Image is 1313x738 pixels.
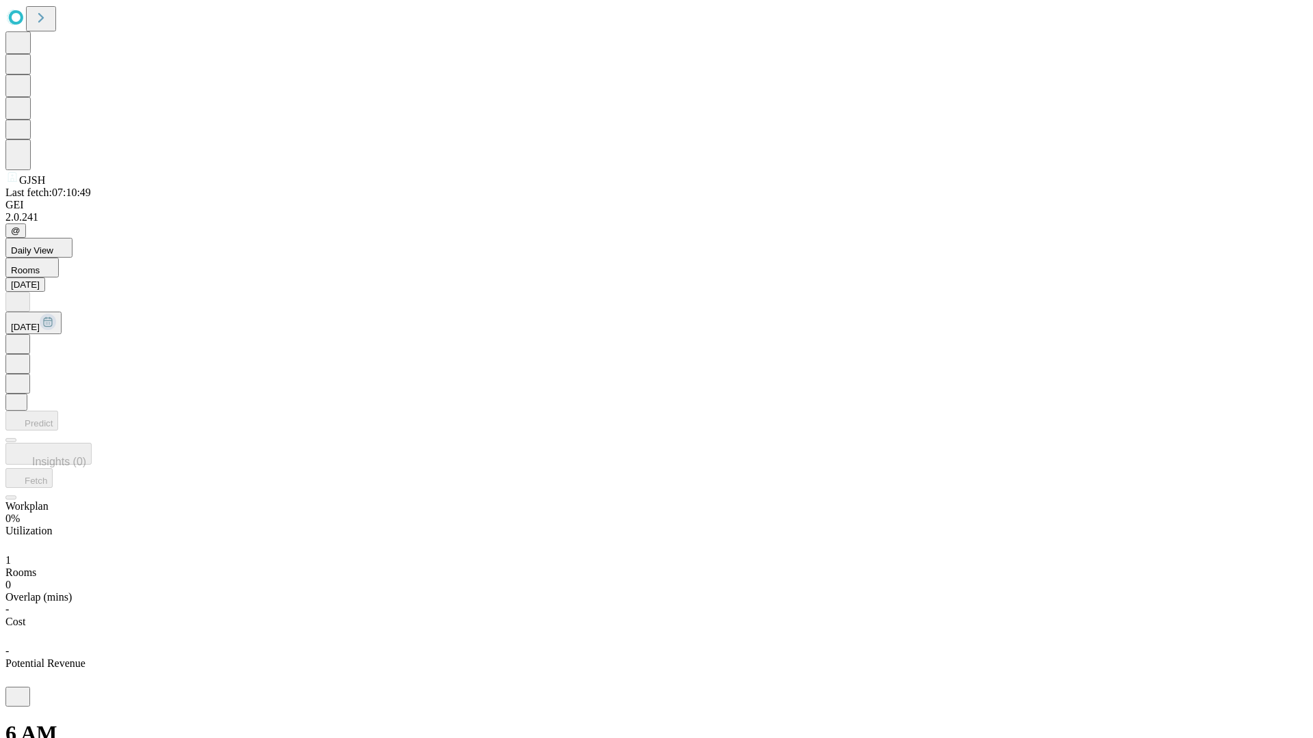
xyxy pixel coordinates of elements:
span: Rooms [5,566,36,578]
span: Last fetch: 07:10:49 [5,187,91,198]
button: [DATE] [5,312,62,334]
span: 0% [5,512,20,524]
span: Utilization [5,525,52,536]
span: Insights (0) [32,456,86,467]
span: - [5,603,9,615]
span: @ [11,225,21,236]
button: [DATE] [5,277,45,292]
button: Fetch [5,468,53,488]
span: Overlap (mins) [5,591,72,603]
span: GJSH [19,174,45,186]
div: GEI [5,199,1308,211]
button: Rooms [5,258,59,277]
span: Daily View [11,245,53,256]
span: 1 [5,554,11,566]
button: @ [5,223,26,238]
button: Daily View [5,238,72,258]
span: Rooms [11,265,40,275]
span: - [5,645,9,657]
span: Cost [5,616,25,627]
button: Predict [5,411,58,430]
span: 0 [5,579,11,590]
span: Workplan [5,500,49,512]
div: 2.0.241 [5,211,1308,223]
span: Potential Revenue [5,657,85,669]
span: [DATE] [11,322,40,332]
button: Insights (0) [5,443,92,465]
